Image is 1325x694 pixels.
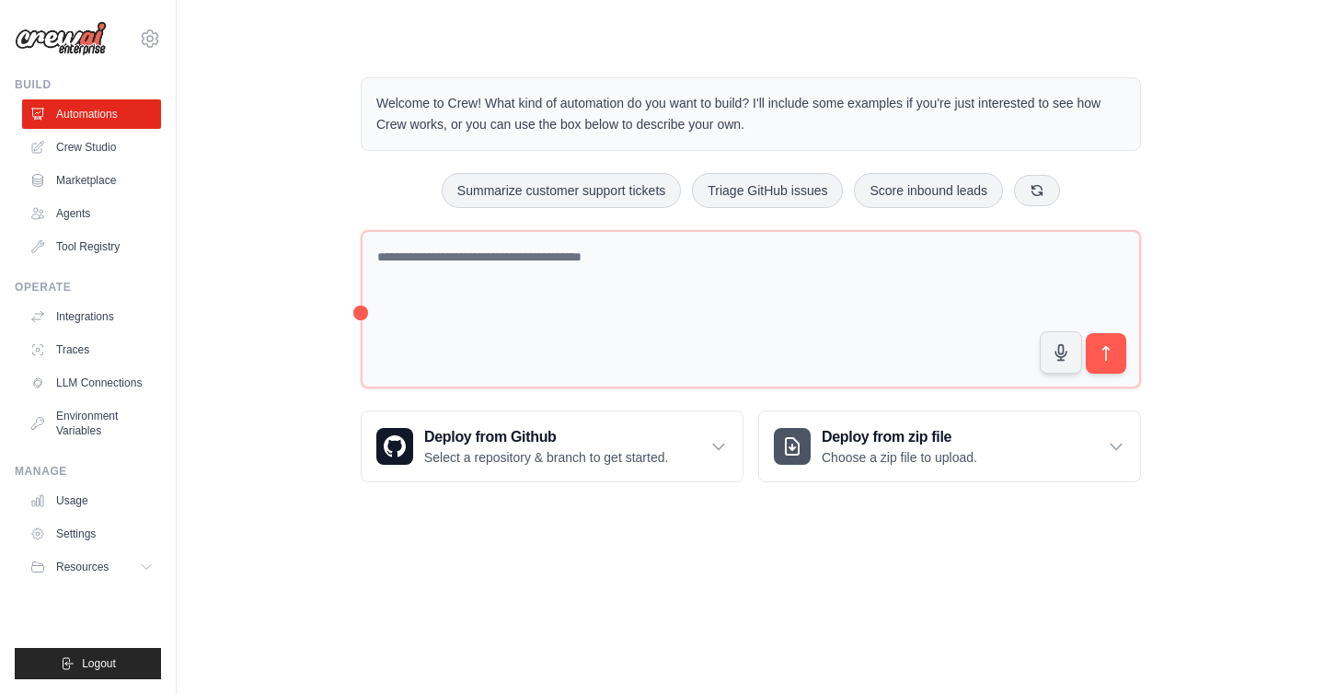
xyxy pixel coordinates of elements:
a: Settings [22,519,161,549]
img: Logo [15,21,107,56]
p: Select a repository & branch to get started. [424,448,668,467]
a: Automations [22,99,161,129]
a: Tool Registry [22,232,161,261]
a: LLM Connections [22,368,161,398]
a: Environment Variables [22,401,161,445]
h3: Deploy from Github [424,426,668,448]
a: Usage [22,486,161,515]
span: Resources [56,560,109,574]
h3: Deploy from zip file [822,426,977,448]
button: Triage GitHub issues [692,173,843,208]
p: Choose a zip file to upload. [822,448,977,467]
a: Traces [22,335,161,364]
button: Logout [15,648,161,679]
button: Summarize customer support tickets [442,173,681,208]
div: Operate [15,280,161,295]
div: Manage [15,464,161,479]
p: Welcome to Crew! What kind of automation do you want to build? I'll include some examples if you'... [376,93,1125,135]
a: Marketplace [22,166,161,195]
span: Logout [82,656,116,671]
a: Integrations [22,302,161,331]
a: Agents [22,199,161,228]
a: Crew Studio [22,133,161,162]
div: Build [15,77,161,92]
button: Score inbound leads [854,173,1003,208]
button: Resources [22,552,161,582]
